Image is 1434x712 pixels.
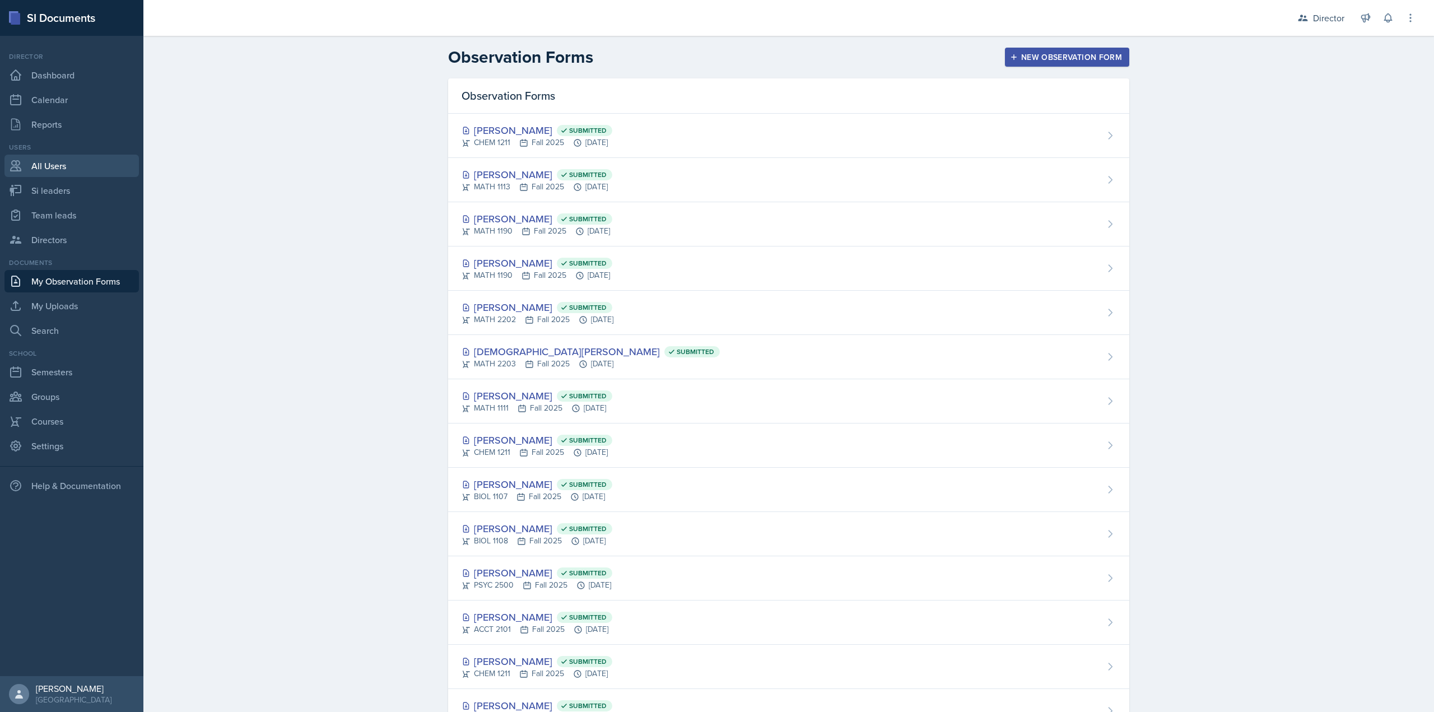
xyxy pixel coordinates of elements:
[569,215,607,224] span: Submitted
[569,569,607,578] span: Submitted
[4,258,139,268] div: Documents
[569,613,607,622] span: Submitted
[4,410,139,432] a: Courses
[4,361,139,383] a: Semesters
[462,388,612,403] div: [PERSON_NAME]
[4,270,139,292] a: My Observation Forms
[462,579,612,591] div: PSYC 2500 Fall 2025 [DATE]
[4,64,139,86] a: Dashboard
[448,512,1129,556] a: [PERSON_NAME] Submitted BIOL 1108Fall 2025[DATE]
[36,694,111,705] div: [GEOGRAPHIC_DATA]
[462,167,612,182] div: [PERSON_NAME]
[448,424,1129,468] a: [PERSON_NAME] Submitted CHEM 1211Fall 2025[DATE]
[462,535,612,547] div: BIOL 1108 Fall 2025 [DATE]
[569,259,607,268] span: Submitted
[448,246,1129,291] a: [PERSON_NAME] Submitted MATH 1190Fall 2025[DATE]
[462,225,612,237] div: MATH 1190 Fall 2025 [DATE]
[448,645,1129,689] a: [PERSON_NAME] Submitted CHEM 1211Fall 2025[DATE]
[462,123,612,138] div: [PERSON_NAME]
[4,52,139,62] div: Director
[4,435,139,457] a: Settings
[4,319,139,342] a: Search
[462,137,612,148] div: CHEM 1211 Fall 2025 [DATE]
[462,477,612,492] div: [PERSON_NAME]
[462,609,612,625] div: [PERSON_NAME]
[448,158,1129,202] a: [PERSON_NAME] Submitted MATH 1113Fall 2025[DATE]
[462,668,612,680] div: CHEM 1211 Fall 2025 [DATE]
[448,291,1129,335] a: [PERSON_NAME] Submitted MATH 2202Fall 2025[DATE]
[569,524,607,533] span: Submitted
[569,480,607,489] span: Submitted
[1005,48,1129,67] button: New Observation Form
[448,468,1129,512] a: [PERSON_NAME] Submitted BIOL 1107Fall 2025[DATE]
[4,179,139,202] a: Si leaders
[462,211,612,226] div: [PERSON_NAME]
[569,701,607,710] span: Submitted
[448,78,1129,114] div: Observation Forms
[462,432,612,448] div: [PERSON_NAME]
[462,300,613,315] div: [PERSON_NAME]
[4,348,139,359] div: School
[4,295,139,317] a: My Uploads
[462,269,612,281] div: MATH 1190 Fall 2025 [DATE]
[462,255,612,271] div: [PERSON_NAME]
[4,89,139,111] a: Calendar
[448,556,1129,601] a: [PERSON_NAME] Submitted PSYC 2500Fall 2025[DATE]
[462,654,612,669] div: [PERSON_NAME]
[36,683,111,694] div: [PERSON_NAME]
[448,114,1129,158] a: [PERSON_NAME] Submitted CHEM 1211Fall 2025[DATE]
[462,181,612,193] div: MATH 1113 Fall 2025 [DATE]
[462,565,612,580] div: [PERSON_NAME]
[4,113,139,136] a: Reports
[4,229,139,251] a: Directors
[1012,53,1122,62] div: New Observation Form
[677,347,714,356] span: Submitted
[462,521,612,536] div: [PERSON_NAME]
[569,392,607,401] span: Submitted
[448,601,1129,645] a: [PERSON_NAME] Submitted ACCT 2101Fall 2025[DATE]
[1313,11,1344,25] div: Director
[448,335,1129,379] a: [DEMOGRAPHIC_DATA][PERSON_NAME] Submitted MATH 2203Fall 2025[DATE]
[4,142,139,152] div: Users
[569,436,607,445] span: Submitted
[462,358,720,370] div: MATH 2203 Fall 2025 [DATE]
[462,402,612,414] div: MATH 1111 Fall 2025 [DATE]
[448,202,1129,246] a: [PERSON_NAME] Submitted MATH 1190Fall 2025[DATE]
[569,657,607,666] span: Submitted
[4,474,139,497] div: Help & Documentation
[4,385,139,408] a: Groups
[462,344,720,359] div: [DEMOGRAPHIC_DATA][PERSON_NAME]
[462,623,612,635] div: ACCT 2101 Fall 2025 [DATE]
[448,379,1129,424] a: [PERSON_NAME] Submitted MATH 1111Fall 2025[DATE]
[462,491,612,502] div: BIOL 1107 Fall 2025 [DATE]
[569,126,607,135] span: Submitted
[4,204,139,226] a: Team leads
[448,47,593,67] h2: Observation Forms
[462,314,613,325] div: MATH 2202 Fall 2025 [DATE]
[462,446,612,458] div: CHEM 1211 Fall 2025 [DATE]
[569,303,607,312] span: Submitted
[569,170,607,179] span: Submitted
[4,155,139,177] a: All Users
